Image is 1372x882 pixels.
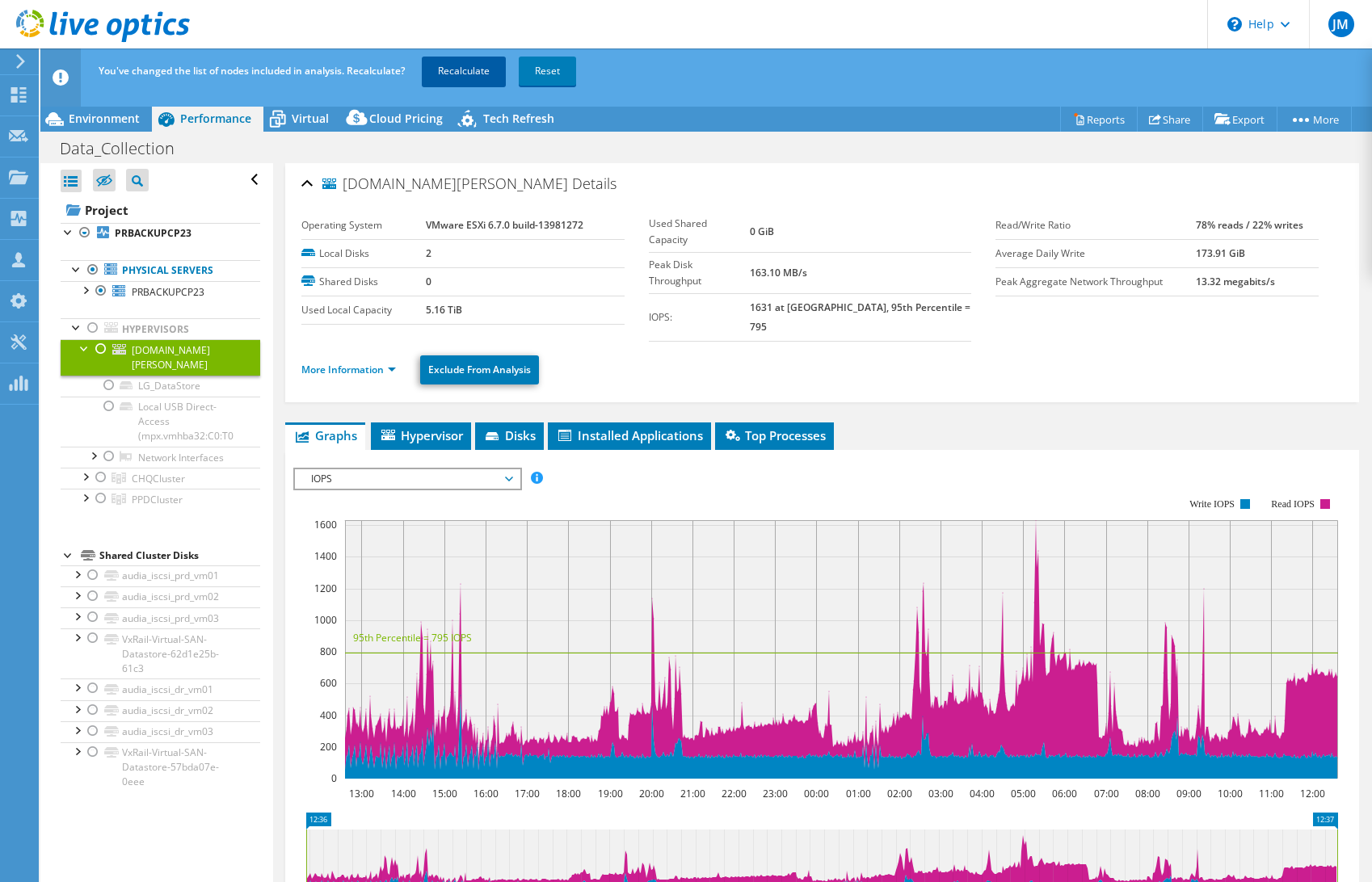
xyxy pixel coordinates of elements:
[301,274,426,290] label: Shared Disks
[369,111,443,126] span: Cloud Pricing
[649,216,750,248] label: Used Shared Capacity
[61,376,260,397] a: LG_DataStore
[320,676,337,690] text: 600
[301,302,426,318] label: Used Local Capacity
[61,281,260,302] a: PRBACKUPCP23
[61,607,260,628] a: audia_iscsi_prd_vm03
[473,787,499,800] text: 16:00
[750,225,774,238] b: 0 GiB
[99,546,260,565] div: Shared Cluster Disks
[846,787,871,800] text: 01:00
[995,274,1196,290] label: Peak Aggregate Network Throughput
[1300,787,1325,800] text: 12:00
[331,771,337,785] text: 0
[1277,107,1352,132] a: More
[722,787,747,800] text: 22:00
[132,493,183,506] span: PPDCluster
[572,174,617,193] span: Details
[1202,107,1277,132] a: Export
[649,309,750,325] label: IOPS:
[1135,787,1160,800] text: 08:00
[1196,246,1245,260] b: 173.91 GiB
[293,427,357,443] span: Graphs
[61,468,260,489] a: CHQCluster
[970,787,995,800] text: 04:00
[115,226,191,240] b: PRBACKUPCP23
[1328,11,1354,37] span: JM
[320,645,337,658] text: 800
[61,628,260,678] a: VxRail-Virtual-SAN-Datastore-62d1e25b-61c3
[99,64,405,78] span: You've changed the list of nodes included in analysis. Recalculate?
[1218,787,1243,800] text: 10:00
[1272,498,1315,510] text: Read IOPS
[1176,787,1202,800] text: 09:00
[61,197,260,223] a: Project
[750,266,807,279] b: 163.10 MB/s
[763,787,788,800] text: 23:00
[132,343,210,372] span: [DOMAIN_NAME][PERSON_NAME]
[132,285,204,299] span: PRBACKUPCP23
[1196,218,1303,232] b: 78% reads / 22% writes
[556,427,703,443] span: Installed Applications
[314,582,337,595] text: 1200
[314,518,337,531] text: 1600
[556,787,581,800] text: 18:00
[426,303,462,317] b: 5.16 TiB
[1259,787,1284,800] text: 11:00
[301,246,426,262] label: Local Disks
[426,218,583,232] b: VMware ESXi 6.7.0 build-13981272
[53,140,200,157] h1: Data_Collection
[320,740,337,754] text: 200
[132,472,185,485] span: CHQCluster
[1227,17,1242,31] svg: \n
[928,787,953,800] text: 03:00
[483,427,536,443] span: Disks
[180,111,251,126] span: Performance
[61,565,260,586] a: audia_iscsi_prd_vm01
[314,549,337,563] text: 1400
[420,355,539,384] a: Exclude From Analysis
[301,217,426,233] label: Operating System
[649,257,750,289] label: Peak Disk Throughput
[515,787,540,800] text: 17:00
[723,427,826,443] span: Top Processes
[680,787,705,800] text: 21:00
[483,111,554,126] span: Tech Refresh
[598,787,623,800] text: 19:00
[61,397,260,447] a: Local USB Direct-Access (mpx.vmhba32:C0:T0
[61,318,260,339] a: Hypervisors
[432,787,457,800] text: 15:00
[1094,787,1119,800] text: 07:00
[61,447,260,468] a: Network Interfaces
[61,223,260,244] a: PRBACKUPCP23
[292,111,329,126] span: Virtual
[1052,787,1077,800] text: 06:00
[303,469,511,489] span: IOPS
[426,246,431,260] b: 2
[61,742,260,792] a: VxRail-Virtual-SAN-Datastore-57bda07e-0eee
[349,787,374,800] text: 13:00
[61,586,260,607] a: audia_iscsi_prd_vm02
[61,700,260,721] a: audia_iscsi_dr_vm02
[1196,275,1275,288] b: 13.32 megabits/s
[61,721,260,742] a: audia_iscsi_dr_vm03
[379,427,463,443] span: Hypervisor
[69,111,140,126] span: Environment
[426,275,431,288] b: 0
[995,217,1196,233] label: Read/Write Ratio
[995,246,1196,262] label: Average Daily Write
[639,787,664,800] text: 20:00
[519,57,576,86] a: Reset
[887,787,912,800] text: 02:00
[750,300,970,334] b: 1631 at [GEOGRAPHIC_DATA], 95th Percentile = 795
[1011,787,1036,800] text: 05:00
[322,176,568,192] span: [DOMAIN_NAME][PERSON_NAME]
[320,708,337,722] text: 400
[353,631,472,645] text: 95th Percentile = 795 IOPS
[1190,498,1235,510] text: Write IOPS
[804,787,829,800] text: 00:00
[61,678,260,699] a: audia_iscsi_dr_vm01
[1060,107,1138,132] a: Reports
[301,363,396,376] a: More Information
[422,57,506,86] a: Recalculate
